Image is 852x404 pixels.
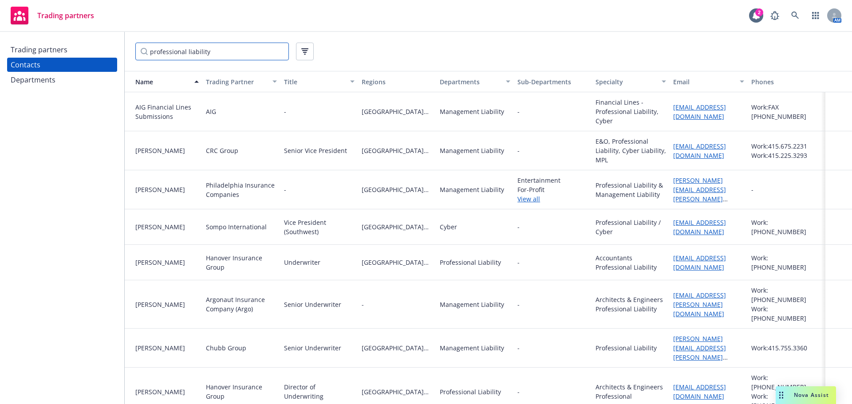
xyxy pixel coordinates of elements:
[7,73,117,87] a: Departments
[135,146,199,155] div: [PERSON_NAME]
[751,286,822,304] div: Work: [PHONE_NUMBER]
[766,7,784,24] a: Report a Bug
[673,254,726,271] a: [EMAIL_ADDRESS][DOMAIN_NAME]
[362,107,432,116] span: [GEOGRAPHIC_DATA][US_STATE]
[440,107,504,116] div: Management Liability
[284,258,320,267] div: Underwriter
[596,77,656,86] div: Specialty
[440,343,504,353] div: Management Liability
[592,71,670,92] button: Specialty
[440,146,504,155] div: Management Liability
[751,151,822,160] div: Work: 415.225.3293
[206,180,276,199] div: Philadelphia Insurance Companies
[202,71,280,92] button: Trading Partner
[755,8,763,16] div: 2
[596,382,666,401] div: Architects & Engineers Professional
[206,77,267,86] div: Trading Partner
[596,343,657,353] div: Professional Liability
[670,71,747,92] button: Email
[440,77,501,86] div: Departments
[751,218,822,236] div: Work: [PHONE_NUMBER]
[751,141,822,151] div: Work: 415.675.2231
[517,343,520,353] span: -
[794,391,829,399] span: Nova Assist
[135,343,199,353] div: [PERSON_NAME]
[135,102,199,121] div: AIG Financial Lines Submissions
[358,71,436,92] button: Regions
[135,387,199,396] div: [PERSON_NAME]
[135,258,199,267] div: [PERSON_NAME]
[517,176,588,185] span: Entertainment
[440,258,501,267] div: Professional Liability
[440,222,457,231] div: Cyber
[751,304,822,323] div: Work: [PHONE_NUMBER]
[776,386,836,404] button: Nova Assist
[436,71,514,92] button: Departments
[135,300,199,309] div: [PERSON_NAME]
[206,343,246,353] div: Chubb Group
[7,3,98,28] a: Trading partners
[11,73,55,87] div: Departments
[284,382,355,401] div: Director of Underwriting
[517,185,588,194] span: For-Profit
[517,300,520,309] span: -
[7,43,117,57] a: Trading partners
[517,77,588,86] div: Sub-Departments
[751,77,822,86] div: Phones
[673,383,726,400] a: [EMAIL_ADDRESS][DOMAIN_NAME]
[596,180,666,199] div: Professional Liability & Management Liability
[206,146,238,155] div: CRC Group
[37,12,94,19] span: Trading partners
[517,258,520,267] span: -
[280,71,358,92] button: Title
[362,222,432,231] span: [GEOGRAPHIC_DATA][US_STATE]
[206,382,276,401] div: Hanover Insurance Group
[362,185,432,194] span: [GEOGRAPHIC_DATA][US_STATE]
[596,253,666,272] div: Accountants Professional Liability
[517,146,520,155] span: -
[596,137,666,165] div: E&O, Professional Liability, Cyber Liability, MPL
[284,218,355,236] div: Vice President (Southwest)
[284,185,286,194] div: -
[284,343,341,353] div: Senior Underwriter
[362,258,432,267] span: [GEOGRAPHIC_DATA][US_STATE]
[776,386,787,404] div: Drag to move
[206,295,276,314] div: Argonaut Insurance Company (Argo)
[673,176,726,212] a: [PERSON_NAME][EMAIL_ADDRESS][PERSON_NAME][DOMAIN_NAME]
[517,387,520,396] span: -
[362,387,432,396] span: [GEOGRAPHIC_DATA][US_STATE]
[517,107,520,116] span: -
[751,343,822,353] div: Work: 415.755.3360
[7,58,117,72] a: Contacts
[673,291,726,318] a: [EMAIL_ADDRESS][PERSON_NAME][DOMAIN_NAME]
[284,300,341,309] div: Senior Underwriter
[206,253,276,272] div: Hanover Insurance Group
[751,102,822,121] div: Work: FAX [PHONE_NUMBER]
[807,7,824,24] a: Switch app
[517,222,520,231] span: -
[596,218,666,236] div: Professional Liability / Cyber
[440,185,504,194] div: Management Liability
[751,253,822,272] div: Work: [PHONE_NUMBER]
[673,142,726,160] a: [EMAIL_ADDRESS][DOMAIN_NAME]
[751,373,822,392] div: Work: [PHONE_NUMBER]
[128,77,189,86] div: Name
[284,107,286,116] div: -
[362,343,432,353] span: [GEOGRAPHIC_DATA][US_STATE]
[206,107,216,116] div: AIG
[284,77,345,86] div: Title
[135,43,289,60] input: Filter by keyword...
[135,222,199,231] div: [PERSON_NAME]
[748,71,825,92] button: Phones
[596,295,666,314] div: Architects & Engineers Professional Liability
[125,71,202,92] button: Name
[596,98,666,126] div: Financial Lines - Professional Liability, Cyber
[11,43,67,57] div: Trading partners
[362,146,432,155] span: [GEOGRAPHIC_DATA][US_STATE]
[517,194,588,204] a: View all
[362,77,432,86] div: Regions
[11,58,40,72] div: Contacts
[673,218,726,236] a: [EMAIL_ADDRESS][DOMAIN_NAME]
[751,185,753,194] div: -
